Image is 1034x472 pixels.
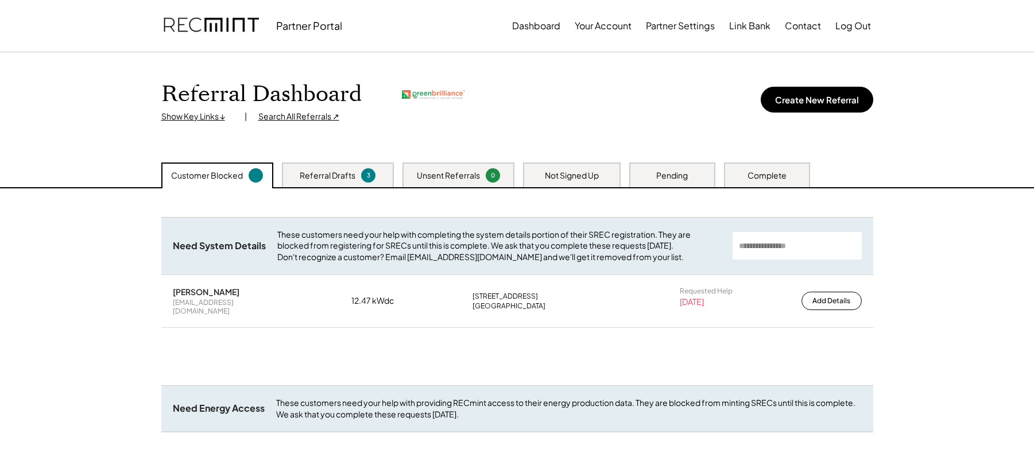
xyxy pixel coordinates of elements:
button: Dashboard [512,14,560,37]
div: | [245,111,247,122]
div: 12.47 kWdc [351,295,409,307]
div: Need System Details [173,240,266,252]
div: Need Energy Access [173,403,265,415]
div: [EMAIL_ADDRESS][DOMAIN_NAME] [173,298,288,316]
button: Partner Settings [646,14,715,37]
button: Contact [785,14,821,37]
div: Customer Blocked [171,170,243,181]
div: Complete [748,170,787,181]
img: greenbrilliance.png [402,90,465,99]
div: Show Key Links ↓ [161,111,233,122]
div: [STREET_ADDRESS] [473,292,538,301]
div: Not Signed Up [545,170,599,181]
div: Partner Portal [276,19,342,32]
div: [PERSON_NAME] [173,287,239,297]
button: Link Bank [729,14,770,37]
button: Your Account [575,14,632,37]
div: Search All Referrals ↗ [258,111,339,122]
button: Log Out [835,14,871,37]
div: Pending [656,170,688,181]
div: 3 [363,171,374,180]
div: Requested Help [680,287,733,296]
div: [GEOGRAPHIC_DATA] [473,301,545,311]
div: [DATE] [680,296,704,308]
div: Referral Drafts [300,170,355,181]
h1: Referral Dashboard [161,81,362,108]
div: 0 [487,171,498,180]
div: These customers need your help with providing RECmint access to their energy production data. The... [276,397,862,420]
div: These customers need your help with completing the system details portion of their SREC registrat... [277,229,721,263]
button: Create New Referral [761,87,873,113]
button: Add Details [801,292,862,310]
img: recmint-logotype%403x.png [164,6,259,45]
div: Unsent Referrals [417,170,480,181]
